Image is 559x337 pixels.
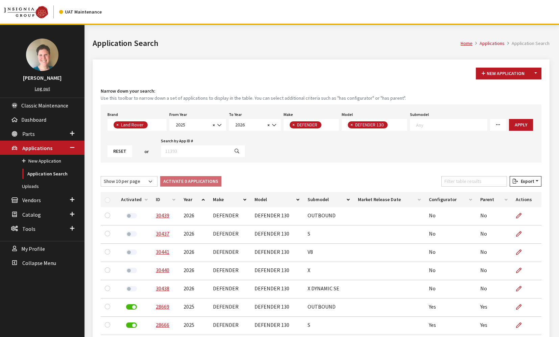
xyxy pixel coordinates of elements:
[233,121,265,128] span: 2026
[292,122,295,128] span: ×
[126,213,137,218] label: Activate Application
[144,148,149,155] span: or
[229,112,242,118] label: To Year
[209,317,250,335] td: DEFENDER
[425,298,476,317] td: Yes
[348,121,355,128] button: Remove item
[303,225,354,244] td: S
[425,244,476,262] td: No
[303,317,354,335] td: S
[441,176,507,187] input: Filter table results
[303,192,354,207] th: Submodel: activate to sort column ascending
[22,145,52,151] span: Applications
[516,317,527,334] a: Edit Application
[476,298,512,317] td: Yes
[290,121,321,128] li: DEFENDER
[425,262,476,280] td: No
[107,112,118,118] label: Brand
[516,244,527,261] a: Edit Application
[213,122,215,128] span: ×
[476,280,512,298] td: No
[22,260,56,266] span: Collapse Menu
[209,192,250,207] th: Make: activate to sort column ascending
[114,121,148,128] li: Land Rover
[348,121,388,128] li: DEFENDER 130
[265,121,270,129] button: Remove all items
[22,225,35,232] span: Tools
[179,225,209,244] td: 2026
[303,207,354,225] td: OUTBOUND
[209,280,250,298] td: DEFENDER
[126,231,137,237] label: Activate Application
[389,122,393,128] textarea: Search
[21,102,68,109] span: Classic Maintenance
[250,192,303,207] th: Model: activate to sort column ascending
[303,280,354,298] td: X DYNAMIC SE
[179,317,209,335] td: 2025
[476,262,512,280] td: No
[354,192,424,207] th: Market Release Date: activate to sort column ascending
[425,207,476,225] td: No
[22,130,35,137] span: Parts
[179,207,209,225] td: 2026
[179,192,209,207] th: Year: activate to sort column ascending
[117,192,152,207] th: Activated: activate to sort column ascending
[476,244,512,262] td: No
[120,122,145,128] span: Land Rover
[250,298,303,317] td: DEFENDER 130
[516,207,527,224] a: Edit Application
[114,121,120,128] button: Remove item
[476,192,512,207] th: Parent: activate to sort column ascending
[425,317,476,335] td: Yes
[116,122,119,128] span: ×
[303,298,354,317] td: OUTBOUND
[35,86,50,92] a: Log out
[156,321,169,328] a: 28666
[179,244,209,262] td: 2026
[126,322,137,328] label: Deactivate Application
[229,119,281,131] span: 2026
[21,116,46,123] span: Dashboard
[101,88,541,95] h4: Narrow down your search:
[476,68,530,79] button: New Application
[290,121,296,128] button: Remove item
[174,121,211,128] span: 2025
[209,207,250,225] td: DEFENDER
[209,262,250,280] td: DEFENDER
[169,112,187,118] label: From Year
[209,298,250,317] td: DEFENDER
[472,40,505,47] li: Applications
[250,207,303,225] td: DEFENDER 130
[425,280,476,298] td: No
[59,8,102,16] div: UAT Maintenance
[250,225,303,244] td: DEFENDER 130
[509,119,533,131] button: Apply
[179,280,209,298] td: 2026
[156,212,169,219] a: 30439
[250,317,303,335] td: DEFENDER 130
[510,176,541,187] button: Export
[156,248,169,255] a: 30441
[516,262,527,279] a: Edit Application
[284,112,293,118] label: Make
[149,122,153,128] textarea: Search
[126,286,137,291] label: Activate Application
[211,121,215,129] button: Remove all items
[156,267,169,273] a: 30440
[156,303,169,310] a: 28669
[342,112,353,118] label: Model
[323,122,327,128] textarea: Search
[250,280,303,298] td: DEFENDER 130
[425,225,476,244] td: No
[296,122,319,128] span: DEFENDER
[126,249,137,255] label: Activate Application
[179,262,209,280] td: 2026
[152,192,179,207] th: ID: activate to sort column ascending
[250,262,303,280] td: DEFENDER 130
[267,122,270,128] span: ×
[410,112,429,118] label: Submodel
[416,122,487,128] textarea: Search
[126,268,137,273] label: Activate Application
[516,298,527,315] a: Edit Application
[303,262,354,280] td: X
